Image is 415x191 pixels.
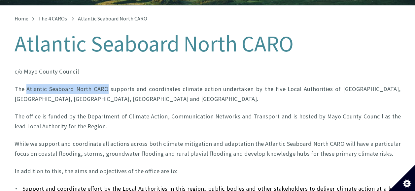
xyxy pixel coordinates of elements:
[15,15,28,22] a: Home
[38,15,67,22] a: The 4 CAROs
[15,67,401,76] p: c/o Mayo County Council
[389,165,415,191] button: Set cookie preferences
[15,166,401,176] p: In addition to this, the aims and objectives of the office are to: ​
[15,111,401,131] p: The office is funded by the Department of Climate Action, Communication Networks and Transport an...
[78,15,147,22] span: Atlantic Seaboard North CARO
[15,139,401,158] p: While we support and coordinate all actions across both climate mitigation and adaptation the Atl...
[15,84,401,104] p: The Atlantic Seaboard North CARO supports and coordinates climate action undertaken by the five L...
[15,32,401,56] h1: Atlantic Seaboard North CARO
